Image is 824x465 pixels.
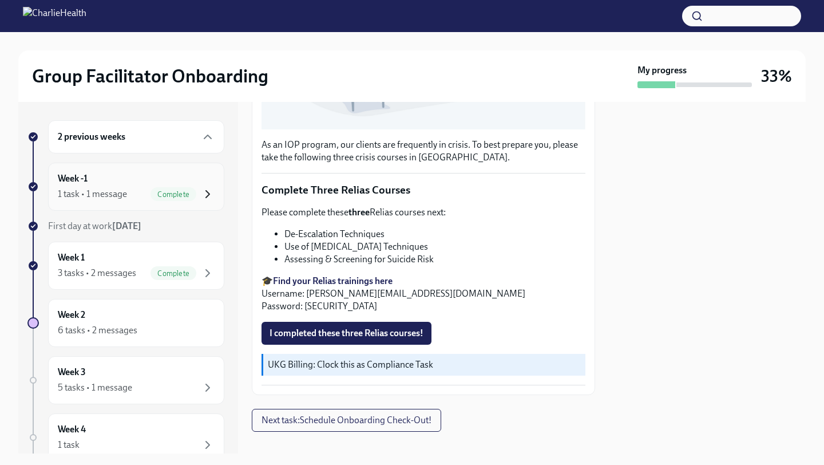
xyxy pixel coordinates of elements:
p: UKG Billing: Clock this as Compliance Task [268,358,581,371]
span: First day at work [48,220,141,231]
img: CharlieHealth [23,7,86,25]
div: 1 task [58,439,80,451]
h6: Week 4 [58,423,86,436]
strong: three [348,207,370,218]
div: 6 tasks • 2 messages [58,324,137,337]
a: Week 13 tasks • 2 messagesComplete [27,242,224,290]
h2: Group Facilitator Onboarding [32,65,268,88]
strong: My progress [637,64,687,77]
a: First day at work[DATE] [27,220,224,232]
li: Use of [MEDICAL_DATA] Techniques [284,241,585,253]
button: Next task:Schedule Onboarding Check-Out! [252,409,441,432]
span: Next task : Schedule Onboarding Check-Out! [262,415,431,426]
a: Find your Relias trainings here [273,275,393,286]
span: Complete [150,269,196,278]
h6: Week 3 [58,366,86,379]
h6: Week 2 [58,309,85,321]
p: As an IOP program, our clients are frequently in crisis. To best prepare you, please take the fol... [262,139,585,164]
div: 1 task • 1 message [58,188,127,200]
li: De-Escalation Techniques [284,228,585,241]
li: Assessing & Screening for Suicide Risk [284,253,585,266]
span: Complete [150,190,196,199]
div: 2 previous weeks [48,120,224,153]
a: Week 35 tasks • 1 message [27,356,224,404]
p: Please complete these Relias courses next: [262,206,585,219]
h6: Week 1 [58,251,85,264]
h6: 2 previous weeks [58,131,125,143]
p: 🎓 Username: [PERSON_NAME][EMAIL_ADDRESS][DOMAIN_NAME] Password: [SECURITY_DATA] [262,275,585,313]
span: I completed these three Relias courses! [270,328,423,339]
div: 3 tasks • 2 messages [58,267,136,279]
div: 5 tasks • 1 message [58,381,132,394]
a: Week 41 task [27,413,224,462]
p: Complete Three Relias Courses [262,183,585,198]
a: Week 26 tasks • 2 messages [27,299,224,347]
h6: Week -1 [58,172,88,185]
h3: 33% [761,66,792,86]
strong: [DATE] [112,220,141,231]
a: Week -11 task • 1 messageComplete [27,163,224,211]
button: I completed these three Relias courses! [262,322,431,345]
